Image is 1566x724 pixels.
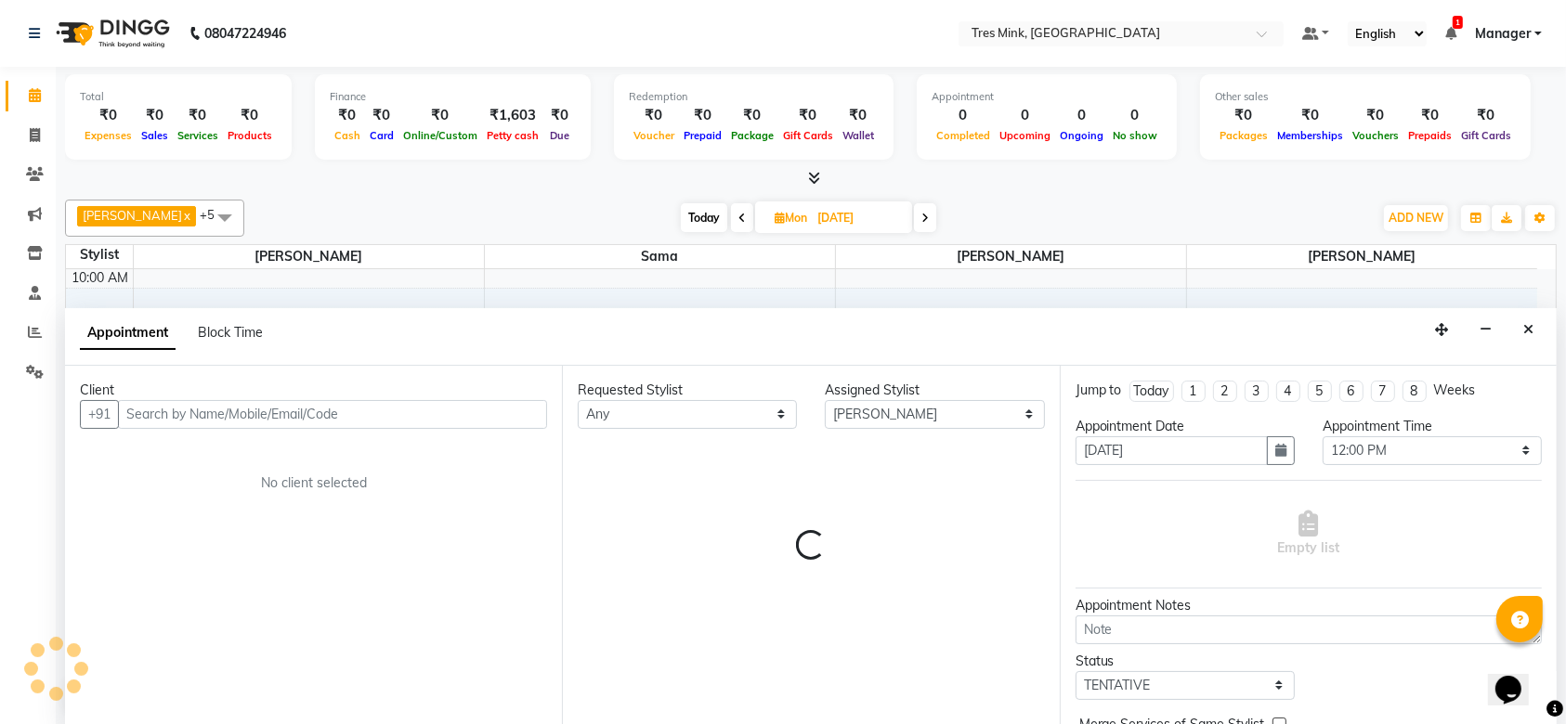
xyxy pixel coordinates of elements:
div: Client [80,381,547,400]
span: Prepaids [1403,129,1456,142]
span: +5 [200,207,228,222]
div: ₹0 [1456,105,1516,126]
div: Total [80,89,277,105]
li: 3 [1245,381,1269,402]
span: Package [726,129,778,142]
div: Requested Stylist [578,381,797,400]
div: Jump to [1076,381,1122,400]
button: +91 [80,400,119,429]
span: [PERSON_NAME] [134,245,484,268]
li: 5 [1308,381,1332,402]
span: Completed [932,129,995,142]
span: Prepaid [679,129,726,142]
div: Appointment Date [1076,417,1295,436]
li: 2 [1213,381,1237,402]
span: Manager [1475,24,1531,44]
span: Wallet [838,129,879,142]
iframe: chat widget [1488,650,1547,705]
div: ₹0 [726,105,778,126]
span: 1 [1453,16,1463,29]
span: [PERSON_NAME] [836,245,1186,268]
span: Mon [770,211,812,225]
span: Online/Custom [398,129,482,142]
span: Packages [1215,129,1272,142]
a: x [182,208,190,223]
li: 7 [1371,381,1395,402]
span: Cash [330,129,365,142]
div: ₹0 [1215,105,1272,126]
span: Gift Cards [778,129,838,142]
span: Sales [137,129,173,142]
div: ₹0 [1348,105,1403,126]
button: Close [1515,316,1542,344]
div: Appointment [932,89,1162,105]
li: 1 [1181,381,1206,402]
span: Petty cash [482,129,543,142]
span: Empty list [1277,511,1339,558]
span: Expenses [80,129,137,142]
span: Upcoming [995,129,1055,142]
input: Search by Name/Mobile/Email/Code [118,400,547,429]
li: 8 [1403,381,1427,402]
span: Memberships [1272,129,1348,142]
input: yyyy-mm-dd [1076,436,1268,465]
div: ₹0 [679,105,726,126]
li: 6 [1339,381,1364,402]
div: ₹0 [137,105,173,126]
button: ADD NEW [1384,205,1448,231]
div: ₹0 [398,105,482,126]
div: ₹0 [330,105,365,126]
img: logo [47,7,175,59]
div: Weeks [1434,381,1476,400]
li: 4 [1276,381,1300,402]
div: ₹0 [223,105,277,126]
div: Stylist [66,245,133,265]
div: ₹0 [778,105,838,126]
span: [PERSON_NAME] [83,208,182,223]
div: Appointment Time [1323,417,1542,436]
div: 0 [932,105,995,126]
b: 08047224946 [204,7,286,59]
span: Vouchers [1348,129,1403,142]
a: 1 [1445,25,1456,42]
div: ₹0 [543,105,576,126]
div: No client selected [124,473,502,493]
div: 10:00 AM [69,268,133,288]
span: Voucher [629,129,679,142]
span: Card [365,129,398,142]
span: [PERSON_NAME] [1187,245,1538,268]
div: ₹1,603 [482,105,543,126]
div: 0 [1108,105,1162,126]
div: ₹0 [1403,105,1456,126]
span: Services [173,129,223,142]
div: Assigned Stylist [825,381,1044,400]
span: Due [545,129,574,142]
div: ₹0 [365,105,398,126]
div: Today [1134,381,1169,401]
div: Appointment Notes [1076,596,1542,615]
div: Finance [330,89,576,105]
input: 2025-10-06 [812,204,905,232]
span: Today [681,203,727,232]
div: 0 [995,105,1055,126]
span: No show [1108,129,1162,142]
div: ₹0 [1272,105,1348,126]
span: Block Time [198,324,263,341]
div: ₹0 [80,105,137,126]
div: 0 [1055,105,1108,126]
span: ADD NEW [1389,211,1443,225]
div: Status [1076,652,1295,671]
div: Redemption [629,89,879,105]
span: Ongoing [1055,129,1108,142]
span: Sama [485,245,835,268]
div: Other sales [1215,89,1516,105]
div: ₹0 [629,105,679,126]
span: Gift Cards [1456,129,1516,142]
div: ₹0 [173,105,223,126]
span: Appointment [80,317,176,350]
span: Products [223,129,277,142]
div: ₹0 [838,105,879,126]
